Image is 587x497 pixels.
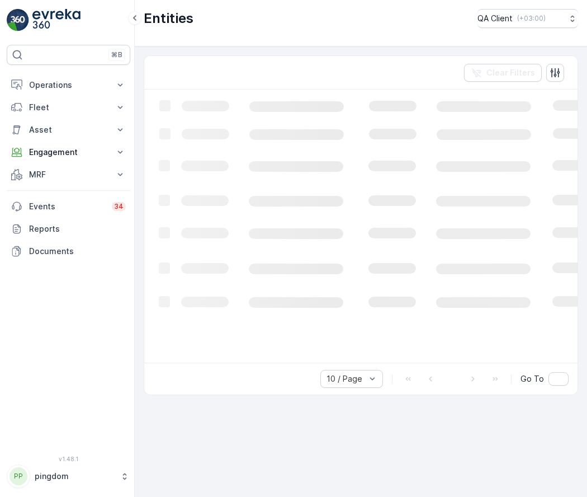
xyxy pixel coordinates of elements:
p: ⌘B [111,50,122,59]
p: Events [29,201,105,212]
button: Operations [7,74,130,96]
p: Clear Filters [486,67,535,78]
button: Asset [7,119,130,141]
a: Reports [7,218,130,240]
img: logo [7,9,29,31]
button: Clear Filters [464,64,542,82]
button: QA Client(+03:00) [477,9,578,28]
button: MRF [7,163,130,186]
p: Reports [29,223,126,235]
p: Fleet [29,102,108,113]
button: Engagement [7,141,130,163]
p: QA Client [477,13,513,24]
button: Fleet [7,96,130,119]
p: Asset [29,124,108,135]
p: ( +03:00 ) [517,14,546,23]
div: PP [10,467,27,485]
img: logo_light-DOdMpM7g.png [32,9,81,31]
a: Events34 [7,195,130,218]
p: pingdom [35,471,115,482]
a: Documents [7,240,130,262]
span: Go To [520,373,544,385]
p: Engagement [29,147,108,158]
p: Documents [29,246,126,257]
button: PPpingdom [7,465,130,488]
p: 34 [114,202,124,211]
p: Operations [29,79,108,91]
span: v 1.48.1 [7,456,130,462]
p: Entities [144,10,193,27]
p: MRF [29,169,108,180]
